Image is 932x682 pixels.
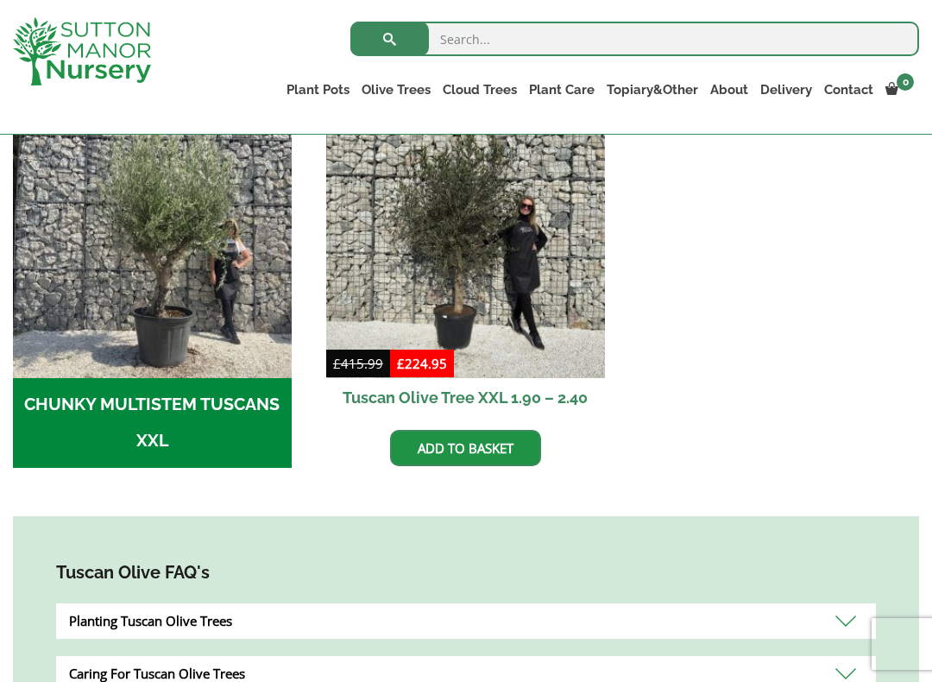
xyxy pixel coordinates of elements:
[326,378,605,417] h2: Tuscan Olive Tree XXL 1.90 – 2.40
[56,559,876,586] h4: Tuscan Olive FAQ's
[13,99,292,467] a: Visit product category CHUNKY MULTISTEM TUSCANS XXL
[879,78,919,102] a: 0
[13,99,292,378] img: CHUNKY MULTISTEM TUSCANS XXL
[356,78,437,102] a: Olive Trees
[280,78,356,102] a: Plant Pots
[437,78,523,102] a: Cloud Trees
[704,78,754,102] a: About
[897,73,914,91] span: 0
[333,355,341,372] span: £
[601,78,704,102] a: Topiary&Other
[56,603,876,639] div: Planting Tuscan Olive Trees
[326,99,605,417] a: Sale! Tuscan Olive Tree XXL 1.90 – 2.40
[326,99,605,378] img: Tuscan Olive Tree XXL 1.90 - 2.40
[818,78,879,102] a: Contact
[333,355,383,372] bdi: 415.99
[13,378,292,468] h2: CHUNKY MULTISTEM TUSCANS XXL
[523,78,601,102] a: Plant Care
[390,430,541,466] a: Add to basket: “Tuscan Olive Tree XXL 1.90 - 2.40”
[754,78,818,102] a: Delivery
[397,355,405,372] span: £
[13,17,151,85] img: logo
[350,22,919,56] input: Search...
[397,355,447,372] bdi: 224.95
